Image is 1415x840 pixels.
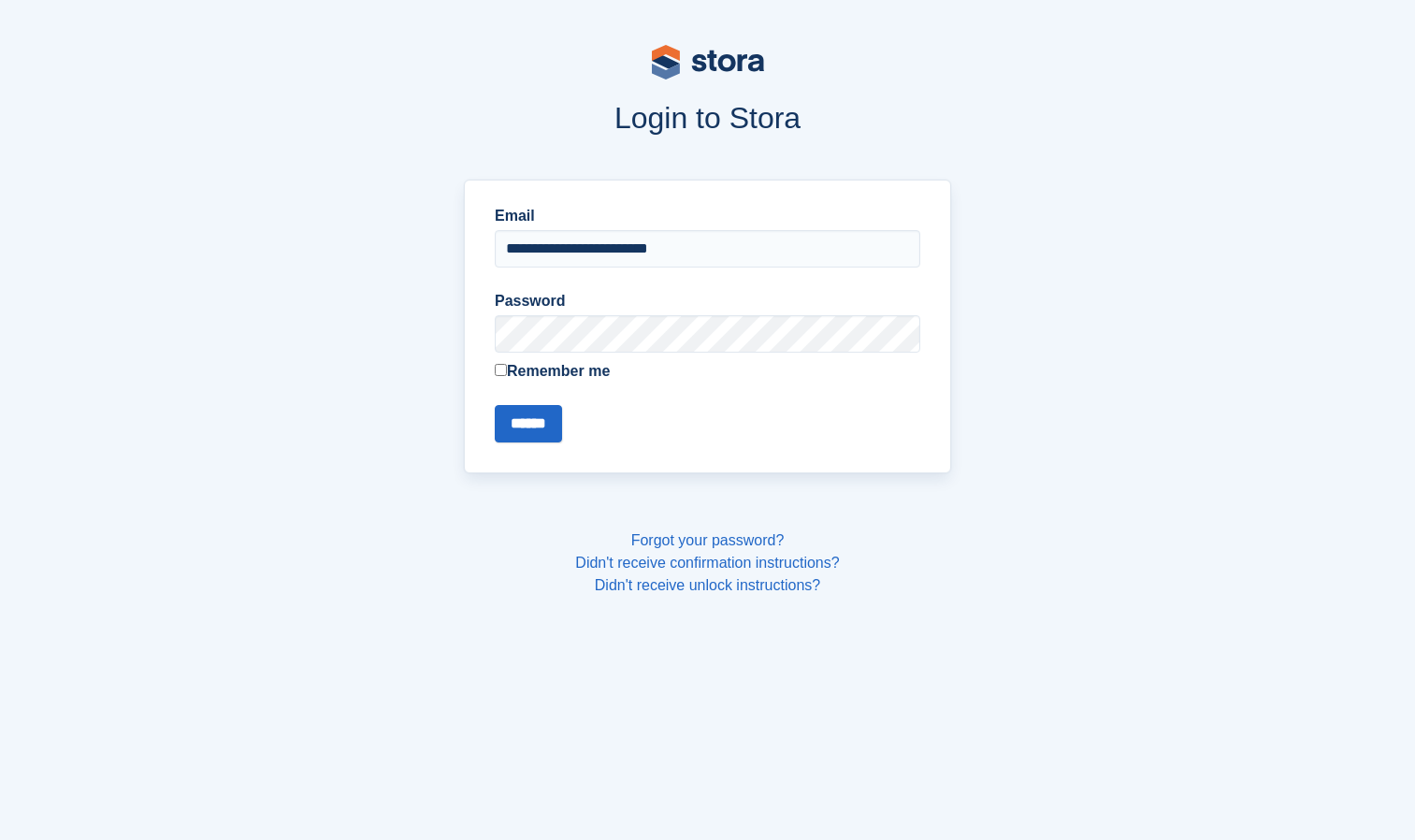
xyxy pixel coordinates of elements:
a: Forgot your password? [631,532,785,548]
a: Didn't receive unlock instructions? [595,577,820,593]
img: stora-logo-53a41332b3708ae10de48c4981b4e9114cc0af31d8433b30ea865607fb682f29.svg [652,45,764,80]
label: Remember me [495,360,920,383]
input: Remember me [495,364,507,376]
a: Didn't receive confirmation instructions? [575,555,839,571]
label: Email [495,205,920,227]
label: Password [495,290,920,312]
h1: Login to Stora [108,101,1308,135]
